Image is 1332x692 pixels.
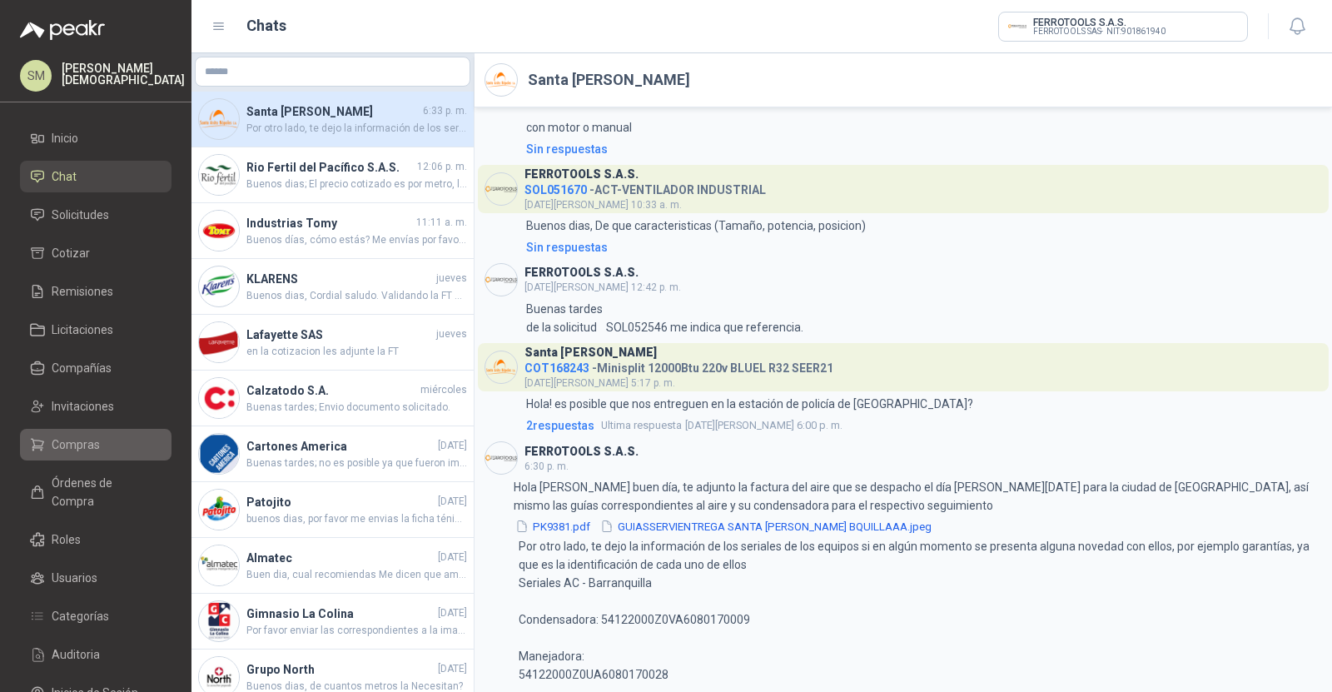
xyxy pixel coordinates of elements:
[524,361,589,375] span: COT168243
[191,426,474,482] a: Company LogoCartones America[DATE]Buenas tardes; no es posible ya que fueron importados.
[20,60,52,92] div: SM
[20,352,171,384] a: Compañías
[20,314,171,346] a: Licitaciones
[485,351,517,383] img: Company Logo
[20,467,171,517] a: Órdenes de Compra
[485,64,517,96] img: Company Logo
[52,607,109,625] span: Categorías
[20,122,171,154] a: Inicio
[601,417,682,434] span: Ultima respuesta
[191,203,474,259] a: Company LogoIndustrias Tomy11:11 a. m.Buenos días, cómo estás? Me envías por favor ficha técnica ...
[438,494,467,510] span: [DATE]
[246,567,467,583] span: Buen dia, cual recomiendas Me dicen que ambos sirven, lo importante es que sea MULTIPROPOSITO
[246,344,467,360] span: en la cotizacion les adjunte la FT
[246,605,435,623] h4: Gimnasio La Colina
[246,660,435,679] h4: Grupo North
[601,417,842,434] span: [DATE][PERSON_NAME] 6:00 p. m.
[199,490,239,530] img: Company Logo
[52,359,112,377] span: Compañías
[246,288,467,304] span: Buenos dias, Cordial saludo. Validando la FT nos informa lo siguiente: • Ideal para uso automotri...
[52,244,90,262] span: Cotizar
[246,14,286,37] h1: Chats
[246,549,435,567] h4: Almatec
[436,271,467,286] span: jueves
[191,315,474,371] a: Company LogoLafayette SASjuevesen la cotizacion les adjunte la FT
[246,511,467,527] span: buenos dias, por favor me envias la ficha ténicas de la manguera cotizada, muchas gracias
[246,623,467,639] span: Por favor enviar las correspondientes a la imagen WhatsApp Image [DATE] 1.03.20 PM.jpeg
[191,371,474,426] a: Company LogoCalzatodo S.A.miércolesBuenas tardes; Envio documento solicitado.
[246,121,467,137] span: Por otro lado, te dejo la información de los seriales de los equipos si en algún momento se prese...
[526,140,608,158] div: Sin respuestas
[485,264,517,296] img: Company Logo
[199,211,239,251] img: Company Logo
[191,147,474,203] a: Company LogoRio Fertil del Pacífico S.A.S.12:06 p. m.Buenos dias; El precio cotizado es por metro...
[52,645,100,664] span: Auditoria
[519,537,1322,684] p: Por otro lado, te dejo la información de los seriales de los equipos si en algún momento se prese...
[438,438,467,454] span: [DATE]
[52,436,100,454] span: Compras
[52,569,97,587] span: Usuarios
[485,442,517,474] img: Company Logo
[52,282,113,301] span: Remisiones
[199,378,239,418] img: Company Logo
[523,140,1322,158] a: Sin respuestas
[438,605,467,621] span: [DATE]
[526,82,632,137] p: Buenas tardes; con motor o manual
[420,382,467,398] span: miércoles
[524,281,681,293] span: [DATE][PERSON_NAME] 12:42 p. m.
[20,391,171,422] a: Invitaciones
[52,530,81,549] span: Roles
[524,183,587,197] span: SOL051670
[20,237,171,269] a: Cotizar
[246,437,435,456] h4: Cartones America
[199,266,239,306] img: Company Logo
[524,268,639,277] h3: FERROTOOLS S.A.S.
[528,68,690,92] h2: Santa [PERSON_NAME]
[199,545,239,585] img: Company Logo
[524,170,639,179] h3: FERROTOOLS S.A.S.
[20,600,171,632] a: Categorías
[52,167,77,186] span: Chat
[246,102,420,121] h4: Santa [PERSON_NAME]
[524,461,569,472] span: 6:30 p. m.
[526,395,973,413] p: Hola! es posible que nos entreguen en la estación de policía de [GEOGRAPHIC_DATA]?
[191,92,474,147] a: Company LogoSanta [PERSON_NAME]6:33 p. m.Por otro lado, te dejo la información de los seriales de...
[523,238,1322,256] a: Sin respuestas
[246,270,433,288] h4: KLARENS
[20,524,171,555] a: Roles
[199,322,239,362] img: Company Logo
[52,129,78,147] span: Inicio
[199,99,239,139] img: Company Logo
[20,20,105,40] img: Logo peakr
[52,397,114,416] span: Invitaciones
[524,357,833,373] h4: - Minisplit 12000Btu 220v BLUEL R32 SEER21
[436,326,467,342] span: jueves
[199,155,239,195] img: Company Logo
[246,177,467,192] span: Buenos dias; El precio cotizado es por metro, la presentacion del fabricante el rollo de 90 metro...
[20,639,171,670] a: Auditoria
[514,478,1322,515] p: Hola [PERSON_NAME] buen día, te adjunto la factura del aire que se despacho el día [PERSON_NAME][...
[246,158,414,177] h4: Rio Fertil del Pacífico S.A.S.
[599,518,933,535] button: GUIASSERVIENTREGA SANTA [PERSON_NAME] BQUILLAAA.jpeg
[246,493,435,511] h4: Patojito
[191,259,474,315] a: Company LogoKLARENSjuevesBuenos dias, Cordial saludo. Validando la FT nos informa lo siguiente: •...
[191,482,474,538] a: Company LogoPatojito[DATE]buenos dias, por favor me envias la ficha ténicas de la manguera cotiza...
[20,161,171,192] a: Chat
[246,381,417,400] h4: Calzatodo S.A.
[514,518,592,535] button: PK9381.pdf
[246,326,433,344] h4: Lafayette SAS
[52,321,113,339] span: Licitaciones
[20,199,171,231] a: Solicitudes
[52,206,109,224] span: Solicitudes
[62,62,185,86] p: [PERSON_NAME] [DEMOGRAPHIC_DATA]
[526,300,803,336] p: Buenas tardes de la solicitud SOL052546 me indica que referencia.
[191,538,474,594] a: Company LogoAlmatec[DATE]Buen dia, cual recomiendas Me dicen que ambos sirven, lo importante es q...
[191,594,474,650] a: Company LogoGimnasio La Colina[DATE]Por favor enviar las correspondientes a la imagen WhatsApp Im...
[485,173,517,205] img: Company Logo
[20,562,171,594] a: Usuarios
[417,159,467,175] span: 12:06 p. m.
[524,377,675,389] span: [DATE][PERSON_NAME] 5:17 p. m.
[20,276,171,307] a: Remisiones
[246,214,413,232] h4: Industrias Tomy
[526,416,594,435] span: 2 respuesta s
